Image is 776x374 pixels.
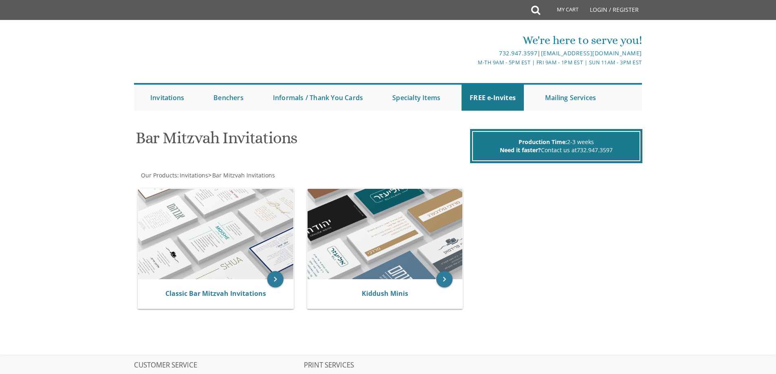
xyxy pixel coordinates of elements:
[136,129,468,153] h1: Bar Mitzvah Invitations
[208,171,275,179] span: >
[436,271,453,287] a: keyboard_arrow_right
[138,189,293,279] img: Classic Bar Mitzvah Invitations
[134,361,303,370] h2: CUSTOMER SERVICE
[537,85,604,111] a: Mailing Services
[265,85,371,111] a: Informals / Thank You Cards
[142,85,192,111] a: Invitations
[308,189,463,279] img: Kiddush Minis
[539,1,584,21] a: My Cart
[519,138,567,146] span: Production Time:
[212,171,275,179] span: Bar Mitzvah Invitations
[500,146,541,154] span: Need it faster?
[362,289,408,298] a: Kiddush Minis
[541,49,642,57] a: [EMAIL_ADDRESS][DOMAIN_NAME]
[499,49,537,57] a: 732.947.3597
[165,289,266,298] a: Classic Bar Mitzvah Invitations
[304,361,473,370] h2: PRINT SERVICES
[304,58,642,67] div: M-Th 9am - 5pm EST | Fri 9am - 1pm EST | Sun 11am - 3pm EST
[472,131,640,161] div: 2-3 weeks Contact us at
[134,171,388,179] div: :
[304,48,642,58] div: |
[180,171,208,179] span: Invitations
[304,32,642,48] div: We're here to serve you!
[267,271,284,287] a: keyboard_arrow_right
[384,85,448,111] a: Specialty Items
[140,171,177,179] a: Our Products
[577,146,613,154] a: 732.947.3597
[211,171,275,179] a: Bar Mitzvah Invitations
[179,171,208,179] a: Invitations
[462,85,524,111] a: FREE e-Invites
[205,85,252,111] a: Benchers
